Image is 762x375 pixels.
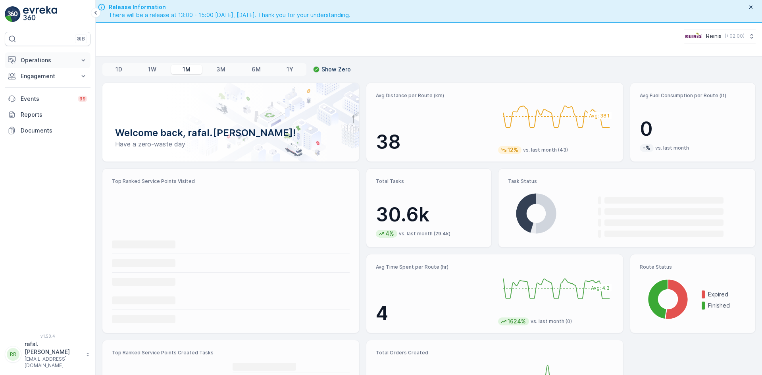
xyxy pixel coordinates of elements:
p: ( +02:00 ) [725,33,745,39]
p: 0 [640,117,746,141]
p: 1624% [507,317,527,325]
a: Documents [5,123,90,138]
p: Avg Distance per Route (km) [376,92,492,99]
p: ⌘B [77,36,85,42]
p: -% [642,144,651,152]
div: RR [7,348,19,361]
span: There will be a release at 13:00 - 15:00 [DATE], [DATE]. Thank you for your understanding. [109,11,350,19]
p: 99 [79,96,86,102]
p: vs. last month [655,145,689,151]
p: Total Orders Created [376,350,492,356]
p: Documents [21,127,87,135]
p: vs. last month (43) [523,147,568,153]
span: Release Information [109,3,350,11]
a: Reports [5,107,90,123]
p: Total Tasks [376,178,482,185]
p: Operations [21,56,75,64]
p: Show Zero [321,65,351,73]
p: 1W [148,65,156,73]
p: 38 [376,130,492,154]
p: Welcome back, rafal.[PERSON_NAME]! [115,127,346,139]
button: Reinis(+02:00) [684,29,756,43]
p: 30.6k [376,203,482,227]
p: 1D [115,65,122,73]
p: Engagement [21,72,75,80]
span: v 1.50.4 [5,334,90,338]
button: RRrafal.[PERSON_NAME][EMAIL_ADDRESS][DOMAIN_NAME] [5,340,90,369]
p: vs. last month (0) [531,318,572,325]
p: 12% [507,146,519,154]
p: 4% [385,230,395,238]
p: Route Status [640,264,746,270]
img: Reinis-Logo-Vrijstaand_Tekengebied-1-copy2_aBO4n7j.png [684,32,703,40]
p: Events [21,95,73,103]
img: logo [5,6,21,22]
p: Reinis [706,32,722,40]
p: Avg Time Spent per Route (hr) [376,264,492,270]
p: 1M [183,65,190,73]
p: Finished [708,302,746,310]
p: 1Y [287,65,293,73]
p: [EMAIL_ADDRESS][DOMAIN_NAME] [25,356,82,369]
p: vs. last month (29.4k) [399,231,450,237]
button: Engagement [5,68,90,84]
p: 6M [252,65,261,73]
img: logo_light-DOdMpM7g.png [23,6,57,22]
button: Operations [5,52,90,68]
p: 3M [216,65,225,73]
p: Avg Fuel Consumption per Route (lt) [640,92,746,99]
p: Reports [21,111,87,119]
p: Have a zero-waste day [115,139,346,149]
a: Events99 [5,91,90,107]
p: Top Ranked Service Points Created Tasks [112,350,350,356]
p: rafal.[PERSON_NAME] [25,340,82,356]
p: Expired [708,290,746,298]
p: Task Status [508,178,746,185]
p: 4 [376,302,492,325]
p: Top Ranked Service Points Visited [112,178,350,185]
